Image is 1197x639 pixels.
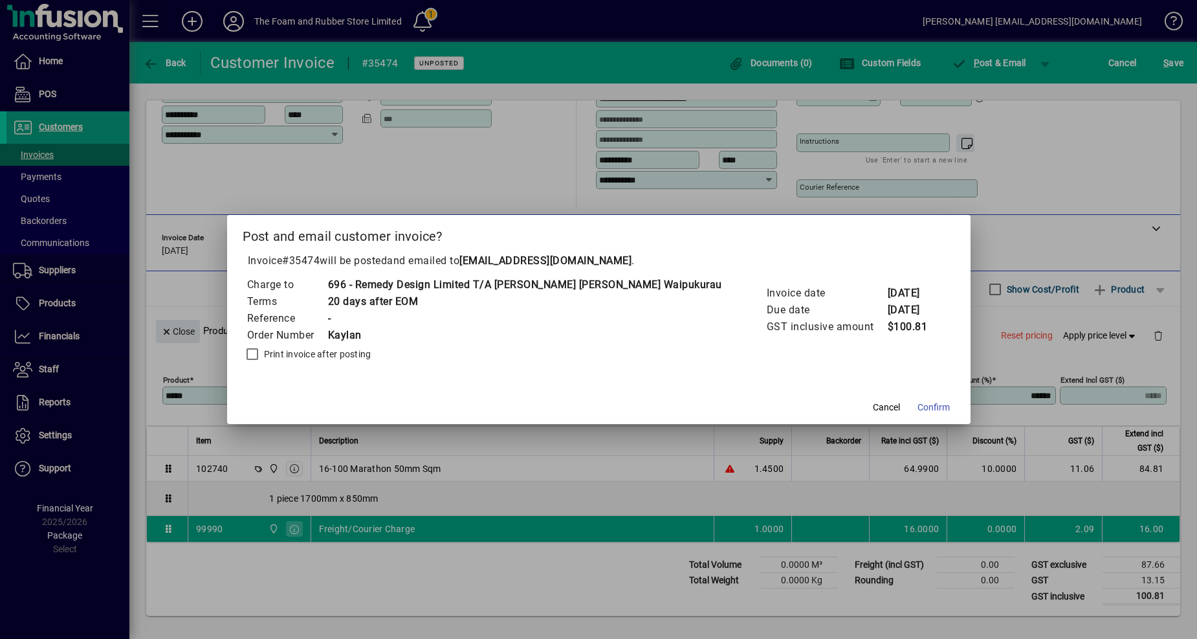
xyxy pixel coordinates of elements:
td: $100.81 [887,319,939,335]
span: Confirm [917,401,950,414]
td: Kaylan [327,327,722,344]
td: 696 - Remedy Design Limited T/A [PERSON_NAME] [PERSON_NAME] Waipukurau [327,276,722,293]
td: 20 days after EOM [327,293,722,310]
button: Confirm [912,396,955,419]
p: Invoice will be posted . [243,253,955,269]
span: Cancel [873,401,900,414]
td: [DATE] [887,285,939,302]
td: Charge to [247,276,327,293]
span: and emailed to [387,254,631,267]
button: Cancel [866,396,907,419]
td: Terms [247,293,327,310]
span: #35474 [282,254,320,267]
td: [DATE] [887,302,939,319]
td: Due date [766,302,887,319]
td: GST inclusive amount [766,319,887,335]
b: [EMAIL_ADDRESS][DOMAIN_NAME] [459,254,631,267]
td: Order Number [247,327,327,344]
label: Print invoice after posting [261,348,371,361]
h2: Post and email customer invoice? [227,215,971,252]
td: Invoice date [766,285,887,302]
td: - [327,310,722,327]
td: Reference [247,310,327,327]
